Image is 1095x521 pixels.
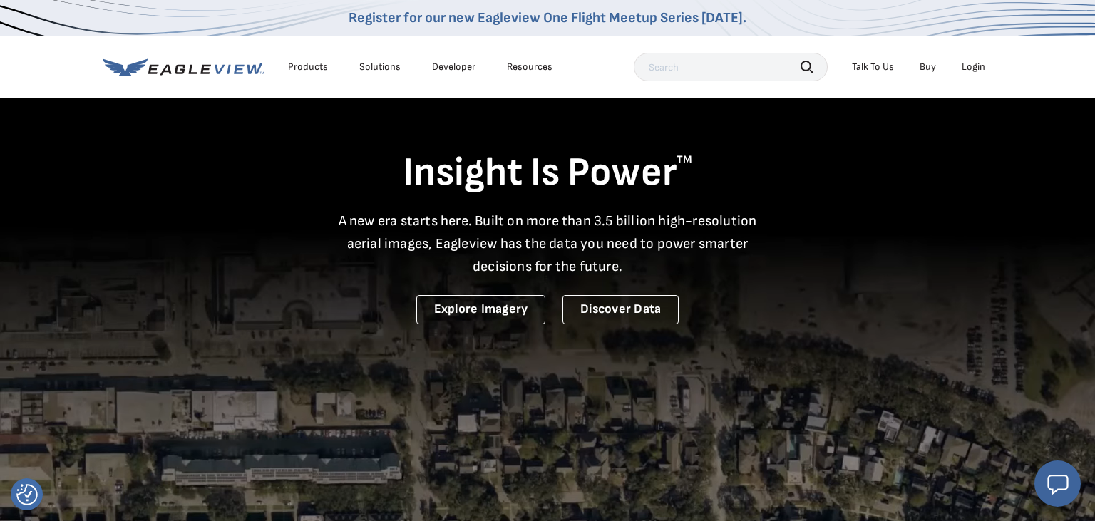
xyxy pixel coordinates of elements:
sup: TM [677,153,692,167]
button: Consent Preferences [16,484,38,505]
div: Login [962,61,985,73]
div: Solutions [359,61,401,73]
a: Explore Imagery [416,295,546,324]
img: Revisit consent button [16,484,38,505]
div: Talk To Us [852,61,894,73]
a: Buy [920,61,936,73]
input: Search [634,53,828,81]
h1: Insight Is Power [103,148,992,198]
div: Products [288,61,328,73]
button: Open chat window [1034,460,1081,507]
div: Resources [507,61,552,73]
a: Register for our new Eagleview One Flight Meetup Series [DATE]. [349,9,746,26]
a: Discover Data [562,295,679,324]
a: Developer [432,61,475,73]
p: A new era starts here. Built on more than 3.5 billion high-resolution aerial images, Eagleview ha... [329,210,766,278]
